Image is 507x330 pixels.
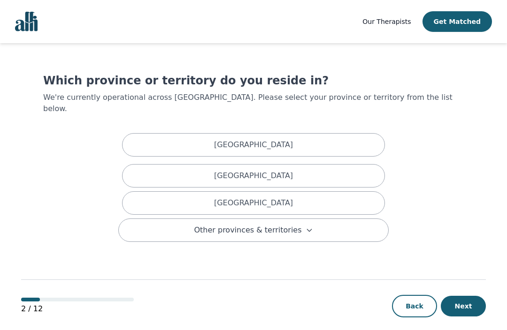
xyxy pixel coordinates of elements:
p: [GEOGRAPHIC_DATA] [214,139,293,150]
span: Other provinces & territories [194,225,301,236]
p: 2 / 12 [21,303,134,315]
a: Our Therapists [362,16,411,27]
button: Get Matched [422,11,492,32]
button: Next [441,296,486,316]
span: Our Therapists [362,18,411,25]
img: alli logo [15,12,38,31]
button: Back [392,295,437,317]
h1: Which province or territory do you reside in? [43,73,464,88]
button: Other provinces & territories [118,218,389,242]
p: [GEOGRAPHIC_DATA] [214,197,293,209]
p: We're currently operational across [GEOGRAPHIC_DATA]. Please select your province or territory fr... [43,92,464,114]
p: [GEOGRAPHIC_DATA] [214,170,293,181]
